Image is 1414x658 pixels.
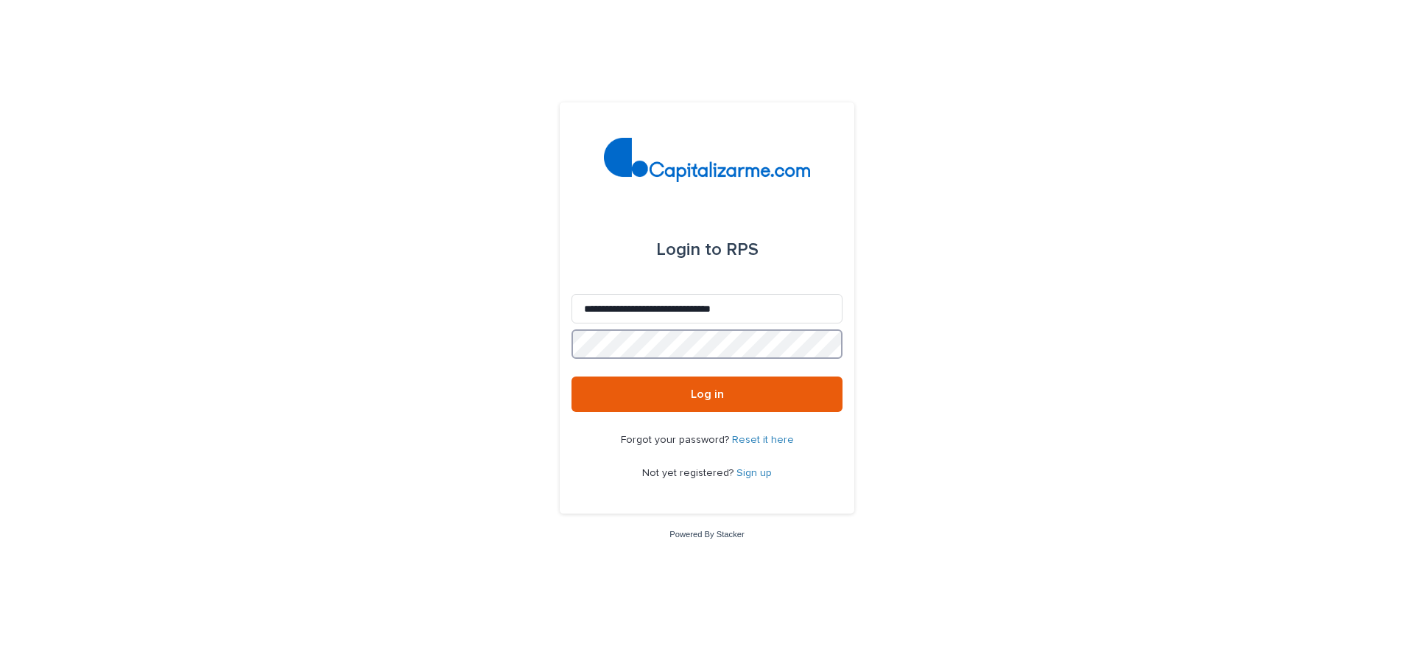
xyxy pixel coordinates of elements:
[656,241,722,259] span: Login to
[736,468,772,478] a: Sign up
[656,229,759,270] div: RPS
[669,530,744,539] a: Powered By Stacker
[691,388,724,400] span: Log in
[571,377,843,412] button: Log in
[642,468,736,478] span: Not yet registered?
[732,435,794,445] a: Reset it here
[604,138,811,182] img: TjQlHxlQVOtaKxwbrr5R
[621,435,732,445] span: Forgot your password?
